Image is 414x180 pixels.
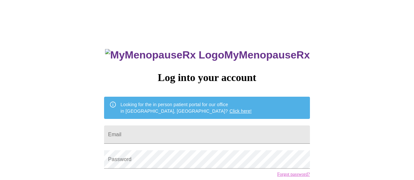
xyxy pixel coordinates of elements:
[105,49,224,61] img: MyMenopauseRx Logo
[229,108,252,114] a: Click here!
[277,172,310,177] a: Forgot password?
[104,72,310,84] h3: Log into your account
[105,49,310,61] h3: MyMenopauseRx
[120,99,252,117] div: Looking for the in person patient portal for our office in [GEOGRAPHIC_DATA], [GEOGRAPHIC_DATA]?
